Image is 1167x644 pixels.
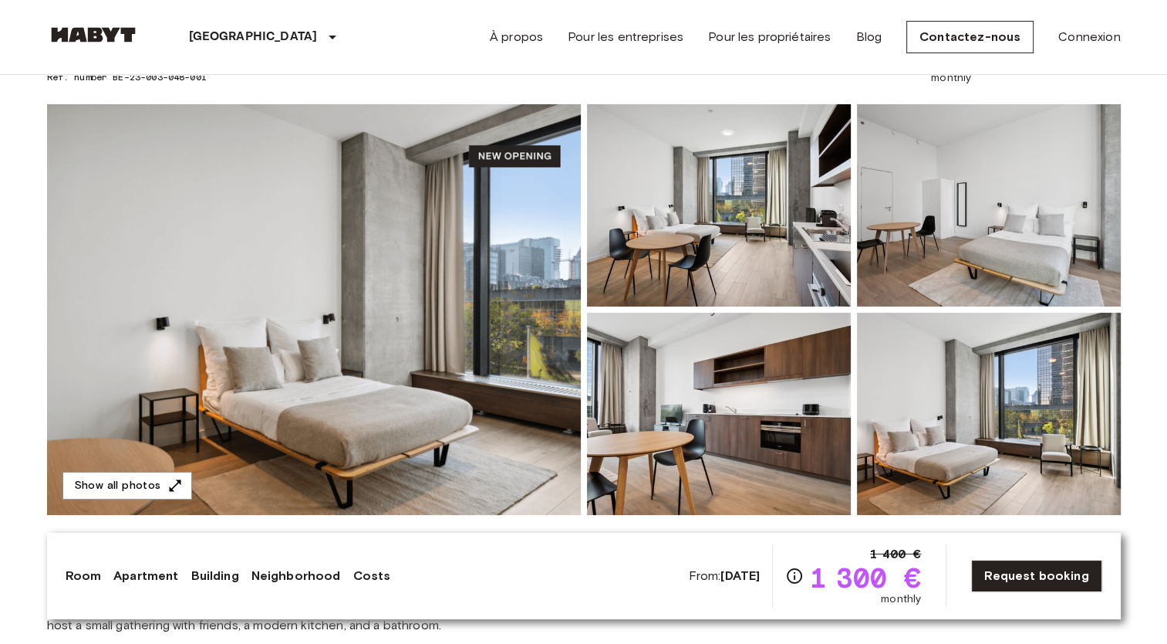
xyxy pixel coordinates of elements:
[251,567,341,585] a: Neighborhood
[708,28,831,46] a: Pour les propriétaires
[881,591,921,607] span: monthly
[191,567,238,585] a: Building
[857,104,1121,307] img: Picture of unit BE-23-003-048-001
[906,21,1034,53] a: Contactez-nous
[971,560,1101,592] a: Request booking
[785,567,804,585] svg: Check cost overview for full price breakdown. Please note that discounts apply to new joiners onl...
[352,567,390,585] a: Costs
[490,28,543,46] a: À propos
[66,567,102,585] a: Room
[855,28,882,46] a: Blog
[720,568,760,583] b: [DATE]
[931,70,971,86] span: monthly
[189,28,318,46] p: [GEOGRAPHIC_DATA]
[47,27,140,42] img: Habyt
[113,567,178,585] a: Apartment
[587,313,851,515] img: Picture of unit BE-23-003-048-001
[689,568,761,585] span: From:
[1058,28,1120,46] a: Connexion
[810,564,921,591] span: 1 300 €
[47,104,581,515] img: Marketing picture of unit BE-23-003-048-001
[47,70,255,84] span: Ref. number BE-23-003-048-001
[587,104,851,307] img: Picture of unit BE-23-003-048-001
[870,545,921,564] span: 1 400 €
[62,472,192,500] button: Show all photos
[857,313,1121,515] img: Picture of unit BE-23-003-048-001
[568,28,683,46] a: Pour les entreprises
